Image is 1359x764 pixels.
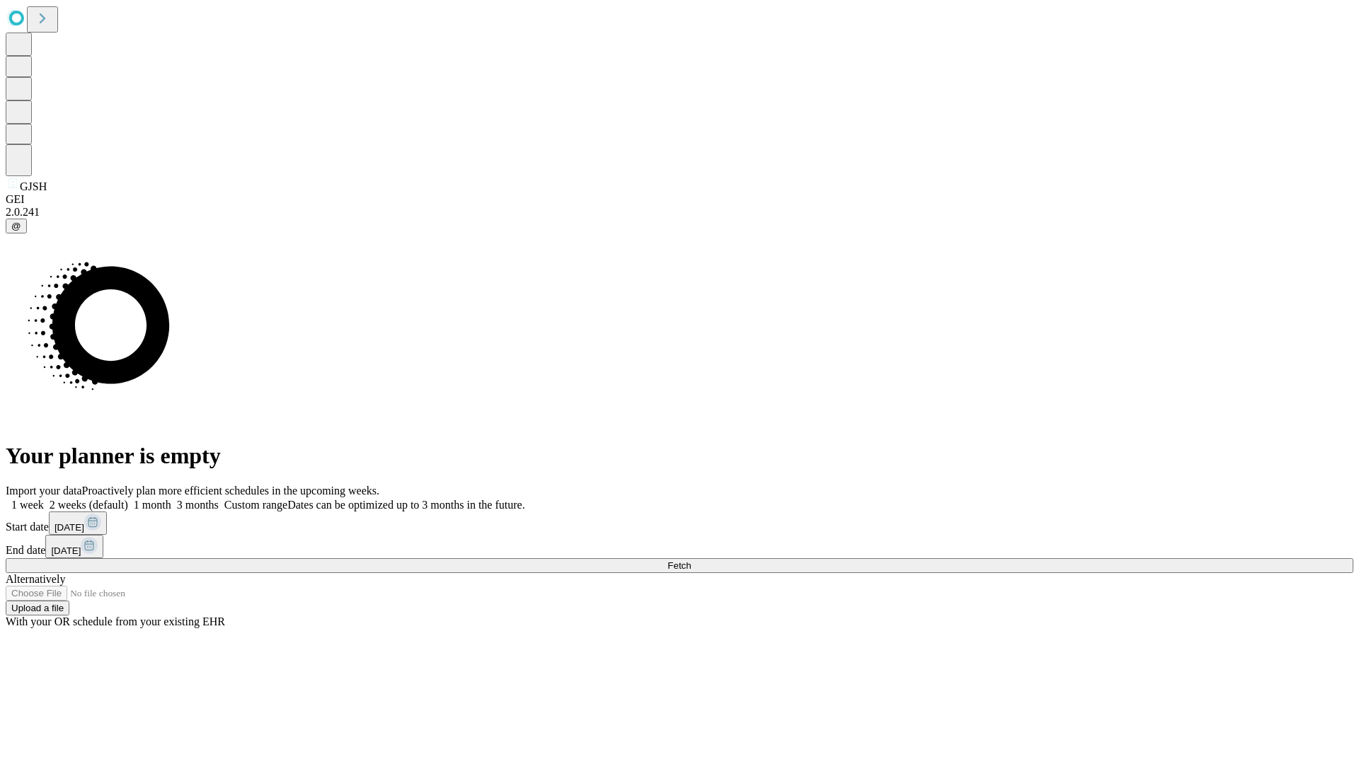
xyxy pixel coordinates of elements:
span: Custom range [224,499,287,511]
span: 2 weeks (default) [50,499,128,511]
span: GJSH [20,180,47,192]
span: [DATE] [55,522,84,533]
span: Import your data [6,485,82,497]
button: @ [6,219,27,233]
div: GEI [6,193,1353,206]
span: [DATE] [51,545,81,556]
span: Alternatively [6,573,65,585]
button: [DATE] [45,535,103,558]
div: Start date [6,511,1353,535]
div: End date [6,535,1353,558]
button: Upload a file [6,601,69,615]
span: 1 month [134,499,171,511]
span: 1 week [11,499,44,511]
button: [DATE] [49,511,107,535]
button: Fetch [6,558,1353,573]
div: 2.0.241 [6,206,1353,219]
span: Fetch [667,560,691,571]
span: Dates can be optimized up to 3 months in the future. [287,499,524,511]
span: With your OR schedule from your existing EHR [6,615,225,627]
h1: Your planner is empty [6,443,1353,469]
span: 3 months [177,499,219,511]
span: @ [11,221,21,231]
span: Proactively plan more efficient schedules in the upcoming weeks. [82,485,379,497]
